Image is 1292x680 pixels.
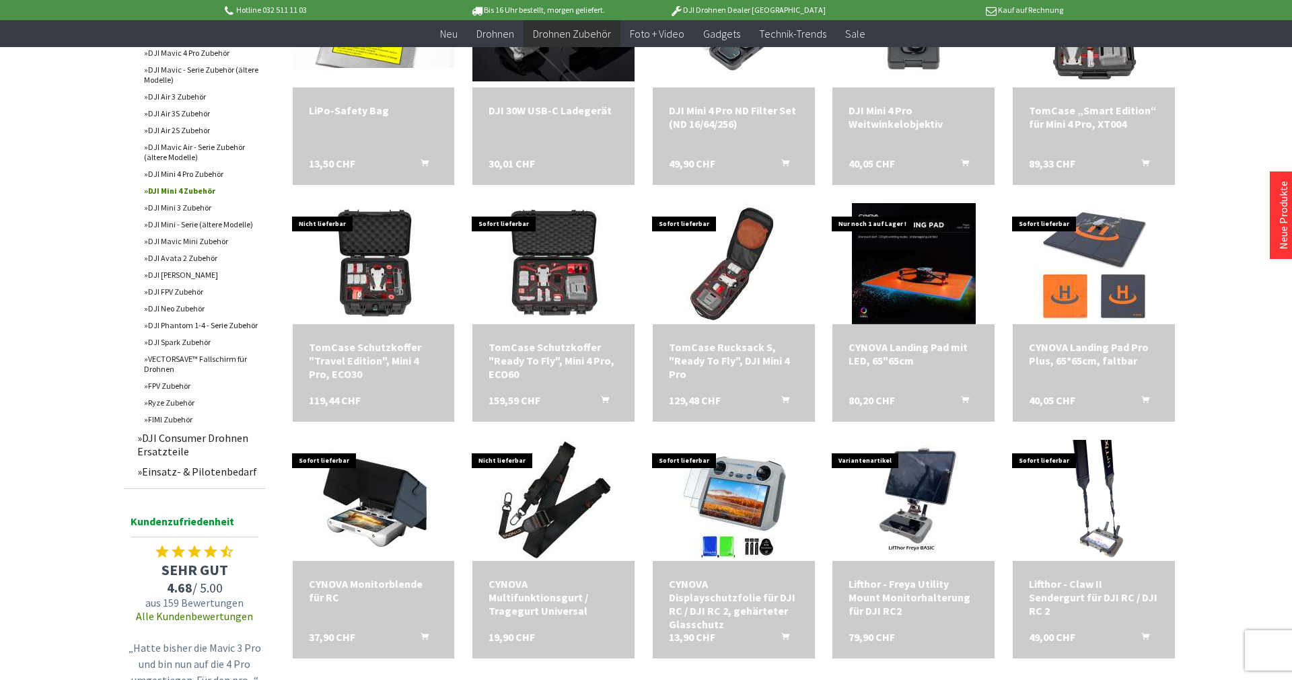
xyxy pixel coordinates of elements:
[489,630,535,644] span: 19,90 CHF
[309,157,355,170] span: 13,50 CHF
[1029,577,1159,617] a: Lifthor - Claw II Sendergurt für DJI RC / DJI RC 2 49,00 CHF In den Warenkorb
[309,393,361,407] span: 119,44 CHF
[1277,181,1290,250] a: Neue Produkte
[1029,104,1159,130] div: TomCase „Smart Edition“ für Mini 4 Pro, XT004
[404,630,437,648] button: In den Warenkorb
[137,283,265,300] a: DJI FPV Zubehör
[1050,440,1139,561] img: Lifthor - Claw II Sendergurt für DJI RC / DJI RC 2
[703,27,740,40] span: Gadgets
[309,577,439,604] div: CYNOVA Monitorblende für RC
[137,300,265,317] a: DJI Neo Zubehör
[489,104,618,117] div: DJI 30W USB-C Ladegerät
[1029,104,1159,130] a: TomCase „Smart Edition“ für Mini 4 Pro, XT004 89,33 CHF In den Warenkorb
[309,340,439,381] a: TomCase Schutzkoffer "Travel Edition", Mini 4 Pro, ECO30 119,44 CHF
[694,20,750,48] a: Gadgets
[137,105,265,122] a: DJI Air 3S Zubehör
[440,27,458,40] span: Neu
[137,350,265,377] a: VECTORSAVE™ Fallschirm für Drohnen
[533,27,611,40] span: Drohnen Zubehör
[493,203,614,324] img: TomCase Schutzkoffer "Ready To Fly", Mini 4 Pro, ECO60
[849,104,978,130] a: DJI Mini 4 Pro Weitwinkelobjektiv 40,05 CHF In den Warenkorb
[131,428,265,461] a: DJI Consumer Drohnen Ersatzteile
[673,203,794,324] img: TomCase Rucksack S, "Ready To Fly", DJI Mini 4 Pro
[1029,340,1159,367] a: CYNOVA Landing Pad Pro Plus, 65*65cm, faltbar 40,05 CHF In den Warenkorb
[131,513,258,537] span: Kundenzufriedenheit
[849,157,895,170] span: 40,05 CHF
[137,266,265,283] a: DJI [PERSON_NAME]
[1029,157,1075,170] span: 89,33 CHF
[467,20,524,48] a: Drohnen
[309,104,439,117] a: LiPo-Safety Bag 13,50 CHF In den Warenkorb
[136,609,253,623] a: Alle Kundenbewertungen
[489,340,618,381] a: TomCase Schutzkoffer "Ready To Fly", Mini 4 Pro, ECO60 159,59 CHF In den Warenkorb
[137,317,265,334] a: DJI Phantom 1-4 - Serie Zubehör
[620,20,694,48] a: Foto + Video
[137,122,265,139] a: DJI Air 2S Zubehör
[313,440,434,561] img: CYNOVA Monitorblende für RC
[137,165,265,182] a: DJI Mini 4 Pro Zubehör
[1034,203,1155,324] img: CYNOVA Landing Pad Pro Plus, 65*65cm, faltbar
[945,157,977,174] button: In den Warenkorb
[630,27,684,40] span: Foto + Video
[849,393,895,407] span: 80,20 CHF
[849,340,978,367] a: CYNOVA Landing Pad mit LED, 65"65cm 80,20 CHF In den Warenkorb
[309,104,439,117] div: LiPo-Safety Bag
[222,2,432,18] p: Hotline 032 511 11 03
[1029,630,1075,644] span: 49,00 CHF
[765,157,797,174] button: In den Warenkorb
[137,199,265,216] a: DJI Mini 3 Zubehör
[669,104,799,130] a: DJI Mini 4 Pro ND Filter Set (ND 16/64/256) 49,90 CHF In den Warenkorb
[124,596,265,609] span: aus 159 Bewertungen
[673,440,794,561] img: CYNOVA Displayschutzfolie für DJI RC / DJI RC 2, gehärteter Glasschutz
[1029,577,1159,617] div: Lifthor - Claw II Sendergurt für DJI RC / DJI RC 2
[1125,393,1157,411] button: In den Warenkorb
[945,393,977,411] button: In den Warenkorb
[643,2,853,18] p: DJI Drohnen Dealer [GEOGRAPHIC_DATA]
[1125,630,1157,648] button: In den Warenkorb
[669,393,721,407] span: 129,48 CHF
[849,340,978,367] div: CYNOVA Landing Pad mit LED, 65"65cm
[131,461,265,482] a: Einsatz- & Pilotenbedarf
[309,577,439,604] a: CYNOVA Monitorblende für RC 37,90 CHF In den Warenkorb
[167,579,192,596] span: 4.68
[432,2,642,18] p: Bis 16 Uhr bestellt, morgen geliefert.
[1029,393,1075,407] span: 40,05 CHF
[489,577,618,617] a: CYNOVA Multifunktionsgurt / Tragegurt Universal 19,90 CHF
[489,157,535,170] span: 30,01 CHF
[137,216,265,233] a: DJI Mini - Serie (ältere Modelle)
[489,340,618,381] div: TomCase Schutzkoffer "Ready To Fly", Mini 4 Pro, ECO60
[137,377,265,394] a: FPV Zubehör
[849,104,978,130] div: DJI Mini 4 Pro Weitwinkelobjektiv
[669,104,799,130] div: DJI Mini 4 Pro ND Filter Set (ND 16/64/256)
[1029,340,1159,367] div: CYNOVA Landing Pad Pro Plus, 65*65cm, faltbar
[137,334,265,350] a: DJI Spark Zubehör
[489,393,540,407] span: 159,59 CHF
[765,393,797,411] button: In den Warenkorb
[137,250,265,266] a: DJI Avata 2 Zubehör
[137,411,265,428] a: FIMI Zubehör
[524,20,620,48] a: Drohnen Zubehör
[489,577,618,617] div: CYNOVA Multifunktionsgurt / Tragegurt Universal
[853,2,1063,18] p: Kauf auf Rechnung
[669,577,799,631] a: CYNOVA Displayschutzfolie für DJI RC / DJI RC 2, gehärteter Glasschutz 13,90 CHF In den Warenkorb
[1125,157,1157,174] button: In den Warenkorb
[493,440,614,561] img: CYNOVA Multifunktionsgurt / Tragegurt Universal
[861,440,966,561] img: Lifthor - Freya Utility Mount Monitorhalterung für DJI RC2
[669,340,799,381] a: TomCase Rucksack S, "Ready To Fly", DJI Mini 4 Pro 129,48 CHF In den Warenkorb
[137,44,265,61] a: DJI Mavic 4 Pro Zubehör
[137,233,265,250] a: DJI Mavic Mini Zubehör
[585,393,617,411] button: In den Warenkorb
[765,630,797,648] button: In den Warenkorb
[124,579,265,596] span: / 5.00
[309,630,355,644] span: 37,90 CHF
[849,577,978,617] a: Lifthor - Freya Utility Mount Monitorhalterung für DJI RC2 79,90 CHF
[404,157,437,174] button: In den Warenkorb
[849,577,978,617] div: Lifthor - Freya Utility Mount Monitorhalterung für DJI RC2
[849,630,895,644] span: 79,90 CHF
[669,577,799,631] div: CYNOVA Displayschutzfolie für DJI RC / DJI RC 2, gehärteter Glasschutz
[669,340,799,381] div: TomCase Rucksack S, "Ready To Fly", DJI Mini 4 Pro
[137,61,265,88] a: DJI Mavic - Serie Zubehör (ältere Modelle)
[137,182,265,199] a: DJI Mini 4 Zubehör
[750,20,836,48] a: Technik-Trends
[852,203,976,324] img: CYNOVA Landing Pad mit LED, 65"65cm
